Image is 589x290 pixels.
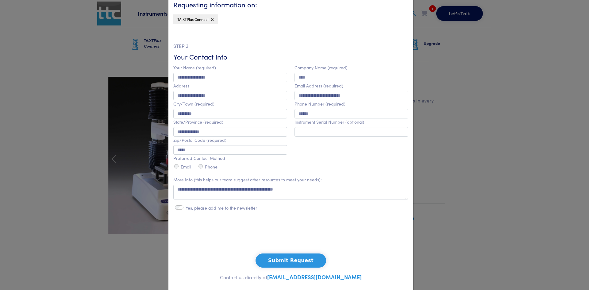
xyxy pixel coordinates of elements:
label: Email [181,164,191,169]
label: More Info (this helps our team suggest other resources to meet your needs): [173,177,322,182]
label: Phone [205,164,218,169]
p: Contact us directly at [173,273,408,282]
label: Your Name (required) [173,65,216,70]
label: Preferred Contact Method [173,156,225,161]
label: State/Province (required) [173,119,223,125]
h6: Your Contact Info [173,52,408,62]
label: Zip/Postal Code (required) [173,137,226,143]
a: [EMAIL_ADDRESS][DOMAIN_NAME] [267,273,362,281]
button: Submit Request [256,253,326,268]
span: TA.XTPlus Connect [177,17,209,22]
label: Email Address (required) [294,83,343,88]
label: City/Town (required) [173,101,214,106]
iframe: reCAPTCHA [244,223,337,247]
label: Instrument Serial Number (optional) [294,119,364,125]
p: STEP 3: [173,42,408,50]
label: Yes, please add me to the newsletter [186,205,257,211]
label: Phone Number (required) [294,101,345,106]
label: Address [173,83,189,88]
label: Company Name (required) [294,65,348,70]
